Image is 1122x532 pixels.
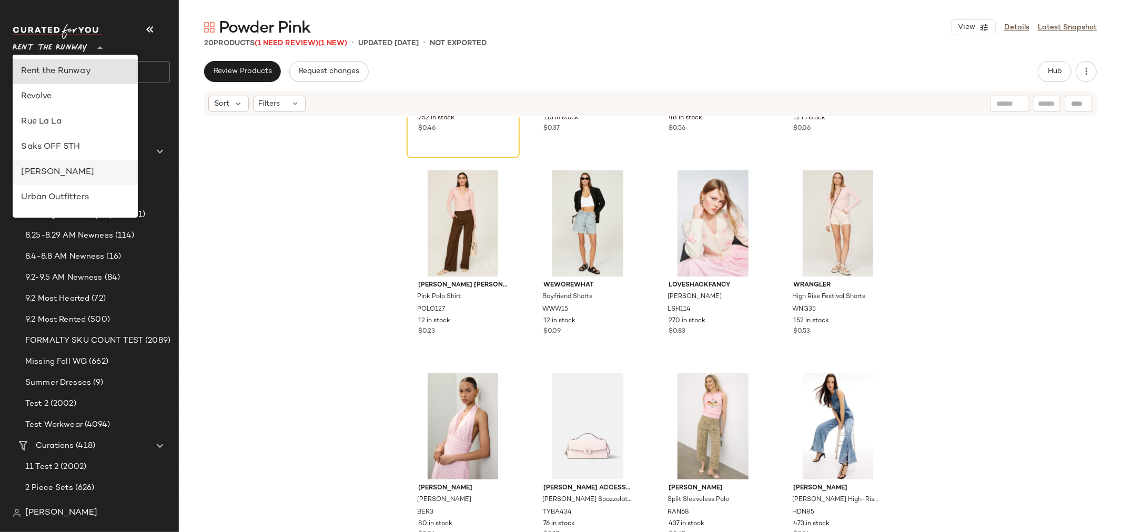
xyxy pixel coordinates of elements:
[89,293,106,305] span: (72)
[669,316,705,326] span: 270 in stock
[535,170,641,277] img: WWW15.jpg
[13,36,87,55] span: Rent the Runway
[543,484,632,493] span: [PERSON_NAME] Accessories
[21,166,129,179] div: [PERSON_NAME]
[542,292,592,302] span: Boyfriend Shorts
[793,327,810,336] span: $0.53
[785,170,891,277] img: WNG35.jpg
[668,292,722,302] span: [PERSON_NAME]
[74,440,95,452] span: (418)
[668,495,729,505] span: Split Sleeveless Polo
[792,495,881,505] span: [PERSON_NAME] High-Rise Wide Leg Jeans
[419,519,453,529] span: 80 in stock
[793,316,829,326] span: 152 in stock
[21,191,129,204] div: Urban Outfitters
[83,419,110,431] span: (4094)
[793,124,811,134] span: $0.06
[25,398,48,410] span: Test 2
[1004,22,1029,33] a: Details
[351,37,354,49] span: •
[668,305,691,314] span: LSH114
[25,356,87,368] span: Missing Fall WG
[25,230,113,242] span: 8.25-8.29 AM Newness
[418,292,461,302] span: Pink Polo Shirt
[25,335,143,347] span: FORMALTY SKU COUNT TEST
[957,23,975,32] span: View
[543,114,579,123] span: 113 in stock
[419,114,455,123] span: 252 in stock
[25,377,91,389] span: Summer Dresses
[318,39,347,47] span: (1 New)
[419,281,508,290] span: [PERSON_NAME] [PERSON_NAME]
[259,98,280,109] span: Filters
[204,39,214,47] span: 20
[103,272,120,284] span: (84)
[113,230,135,242] span: (114)
[669,124,685,134] span: $0.56
[219,18,310,39] span: Powder Pink
[543,316,575,326] span: 12 in stock
[1047,67,1062,76] span: Hub
[21,90,129,103] div: Revolve
[105,251,122,263] span: (16)
[25,507,97,519] span: [PERSON_NAME]
[669,519,704,529] span: 437 in stock
[660,373,766,479] img: RAN68.jpg
[1038,61,1072,82] button: Hub
[418,305,446,314] span: POLO127
[86,314,110,326] span: (500)
[419,124,436,134] span: $0.46
[58,461,86,473] span: (2002)
[21,116,129,128] div: Rue La La
[785,373,891,479] img: HDN85.jpg
[543,124,560,134] span: $0.37
[25,272,103,284] span: 9.2-9.5 AM Newness
[952,19,996,35] button: View
[793,114,825,123] span: 12 in stock
[48,398,76,410] span: (2002)
[91,377,103,389] span: (9)
[419,327,436,336] span: $0.23
[21,141,129,154] div: Saks OFF 5TH
[204,38,347,49] div: Products
[25,419,83,431] span: Test Workwear
[535,373,641,479] img: TYBA434.jpg
[358,38,419,49] p: updated [DATE]
[36,440,74,452] span: Curations
[793,484,882,493] span: [PERSON_NAME]
[543,327,561,336] span: $0.09
[25,314,86,326] span: 9.2 Most Rented
[669,327,685,336] span: $0.83
[542,305,568,314] span: WWW15
[214,98,229,109] span: Sort
[660,170,766,277] img: LSH114.jpg
[792,508,814,517] span: HDN85
[792,305,816,314] span: WNG35
[289,61,368,82] button: Request changes
[410,170,516,277] img: POLO127.jpg
[669,281,757,290] span: LoveShackFancy
[21,217,129,229] div: Urban Outfitters UK
[25,293,89,305] span: 9.2 Most Hearted
[143,335,170,347] span: (2089)
[204,22,215,33] img: svg%3e
[793,519,830,529] span: 473 in stock
[25,482,73,494] span: 2 Piece Sets
[13,24,102,39] img: cfy_white_logo.C9jOOHJF.svg
[73,482,95,494] span: (626)
[669,484,757,493] span: [PERSON_NAME]
[418,508,434,517] span: BER3
[255,39,318,47] span: (1 Need Review)
[419,484,508,493] span: [PERSON_NAME]
[25,461,58,473] span: 11 Test 2
[204,61,281,82] button: Review Products
[792,292,865,302] span: High Rise Festival Shorts
[87,356,108,368] span: (662)
[543,519,575,529] span: 76 in stock
[21,65,129,78] div: Rent the Runway
[669,114,702,123] span: 48 in stock
[418,495,472,505] span: [PERSON_NAME]
[542,508,572,517] span: TYBA434
[25,251,105,263] span: 8.4-8.8 AM Newness
[793,281,882,290] span: WRANGLER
